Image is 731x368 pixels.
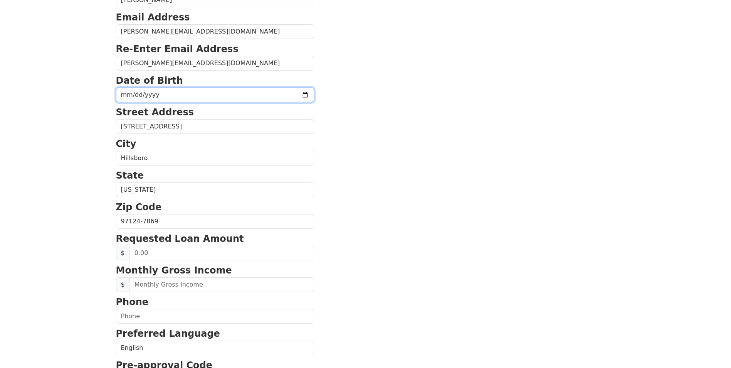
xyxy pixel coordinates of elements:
span: $ [116,277,130,292]
strong: Preferred Language [116,328,220,339]
p: Monthly Gross Income [116,263,314,277]
input: Phone [116,309,314,324]
strong: Email Address [116,12,190,23]
span: $ [116,246,130,260]
strong: Zip Code [116,202,162,213]
input: Re-Enter Email Address [116,56,314,71]
input: 0.00 [129,246,314,260]
strong: Date of Birth [116,75,183,86]
input: Zip Code [116,214,314,229]
strong: Street Address [116,107,194,118]
input: City [116,151,314,165]
strong: State [116,170,144,181]
input: Monthly Gross Income [129,277,314,292]
strong: Phone [116,297,149,307]
strong: Requested Loan Amount [116,233,244,244]
input: Street Address [116,119,314,134]
input: Email Address [116,24,314,39]
strong: Re-Enter Email Address [116,44,239,54]
strong: City [116,138,136,149]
